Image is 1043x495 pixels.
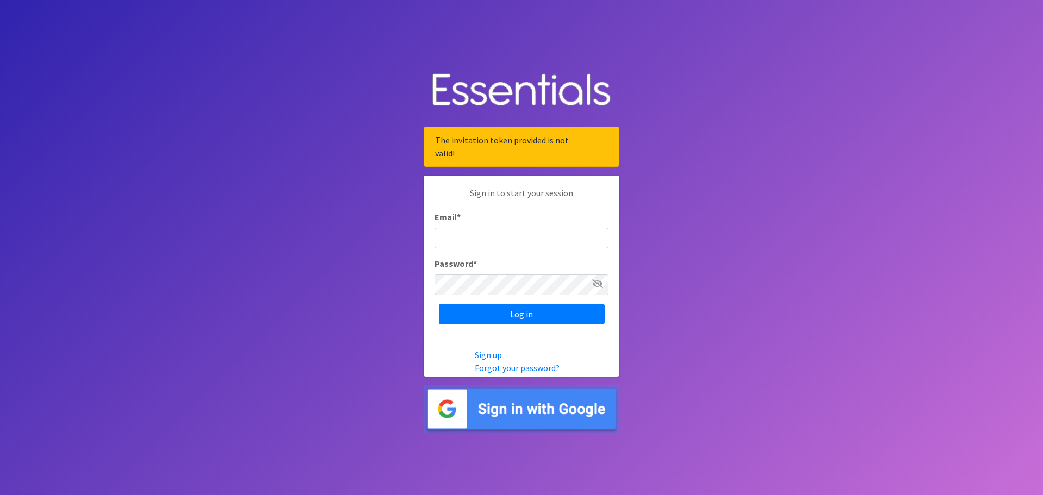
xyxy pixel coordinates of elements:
[439,304,605,324] input: Log in
[424,127,619,167] div: The invitation token provided is not valid!
[435,186,608,210] p: Sign in to start your session
[435,257,477,270] label: Password
[457,211,461,222] abbr: required
[473,258,477,269] abbr: required
[475,362,560,373] a: Forgot your password?
[435,210,461,223] label: Email
[424,385,619,433] img: Sign in with Google
[475,349,502,360] a: Sign up
[424,62,619,118] img: Human Essentials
